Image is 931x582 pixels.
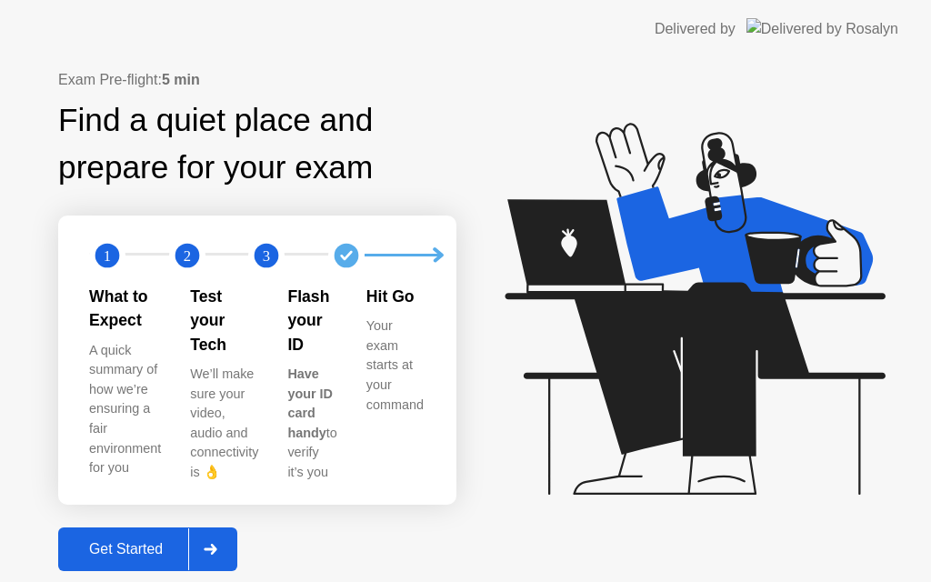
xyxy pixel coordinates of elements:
[64,541,188,557] div: Get Started
[89,341,161,478] div: A quick summary of how we’re ensuring a fair environment for you
[58,69,456,91] div: Exam Pre-flight:
[263,247,270,265] text: 3
[162,72,200,87] b: 5 min
[184,247,191,265] text: 2
[58,96,456,193] div: Find a quiet place and prepare for your exam
[366,285,424,308] div: Hit Go
[89,285,161,333] div: What to Expect
[746,18,898,39] img: Delivered by Rosalyn
[655,18,736,40] div: Delivered by
[287,366,333,440] b: Have your ID card handy
[104,247,111,265] text: 1
[366,316,424,415] div: Your exam starts at your command
[287,365,336,483] div: to verify it’s you
[190,285,258,356] div: Test your Tech
[190,365,258,483] div: We’ll make sure your video, audio and connectivity is 👌
[287,285,336,356] div: Flash your ID
[58,527,237,571] button: Get Started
